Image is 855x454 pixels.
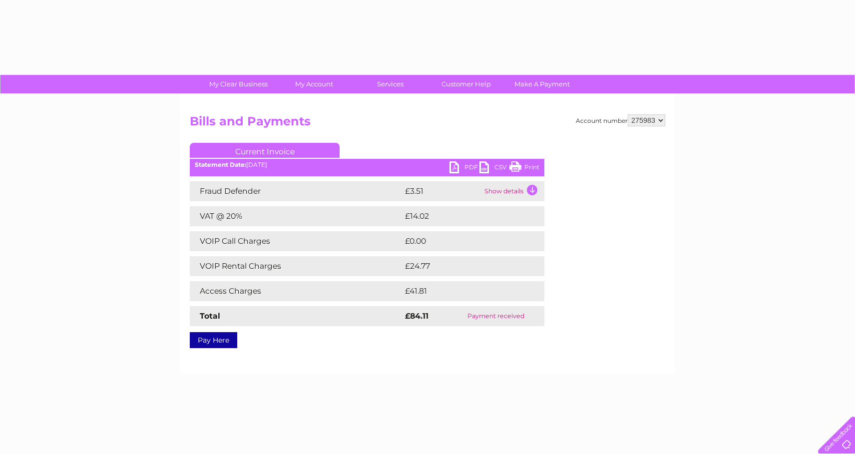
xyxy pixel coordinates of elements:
td: Show details [482,181,544,201]
b: Statement Date: [195,161,246,168]
td: £14.02 [403,206,523,226]
h2: Bills and Payments [190,114,665,133]
td: Payment received [447,306,544,326]
a: My Account [273,75,356,93]
a: Current Invoice [190,143,340,158]
a: Pay Here [190,332,237,348]
td: £0.00 [403,231,521,251]
strong: Total [200,311,220,321]
td: Access Charges [190,281,403,301]
a: Customer Help [425,75,507,93]
a: Print [509,161,539,176]
td: VOIP Rental Charges [190,256,403,276]
a: PDF [449,161,479,176]
td: £24.77 [403,256,524,276]
td: VOIP Call Charges [190,231,403,251]
a: My Clear Business [197,75,280,93]
td: £3.51 [403,181,482,201]
td: Fraud Defender [190,181,403,201]
td: £41.81 [403,281,522,301]
td: VAT @ 20% [190,206,403,226]
a: Services [349,75,431,93]
div: [DATE] [190,161,544,168]
a: Make A Payment [501,75,583,93]
strong: £84.11 [405,311,428,321]
div: Account number [576,114,665,126]
a: CSV [479,161,509,176]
